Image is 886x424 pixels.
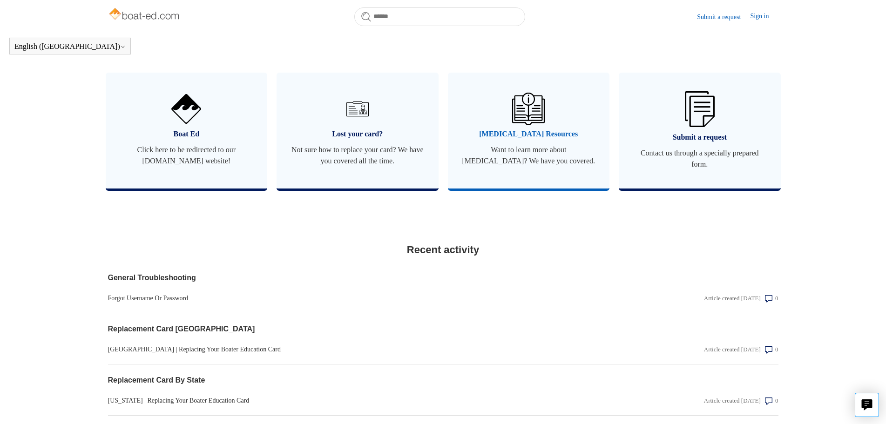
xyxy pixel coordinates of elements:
[108,6,182,24] img: Boat-Ed Help Center home page
[697,12,750,22] a: Submit a request
[704,345,761,354] div: Article created [DATE]
[462,144,596,167] span: Want to learn more about [MEDICAL_DATA]? We have you covered.
[14,42,126,51] button: English ([GEOGRAPHIC_DATA])
[512,93,545,125] img: 01HZPCYVZMCNPYXCC0DPA2R54M
[108,375,577,386] a: Replacement Card By State
[108,344,577,354] a: [GEOGRAPHIC_DATA] | Replacing Your Boater Education Card
[750,11,778,22] a: Sign in
[108,242,778,257] h2: Recent activity
[120,144,254,167] span: Click here to be redirected to our [DOMAIN_NAME] website!
[633,148,767,170] span: Contact us through a specially prepared form.
[108,396,577,405] a: [US_STATE] | Replacing Your Boater Education Card
[704,294,761,303] div: Article created [DATE]
[704,396,761,405] div: Article created [DATE]
[855,393,879,417] button: Live chat
[108,293,577,303] a: Forgot Username Or Password
[354,7,525,26] input: Search
[106,73,268,188] a: Boat Ed Click here to be redirected to our [DOMAIN_NAME] website!
[108,323,577,335] a: Replacement Card [GEOGRAPHIC_DATA]
[448,73,610,188] a: [MEDICAL_DATA] Resources Want to learn more about [MEDICAL_DATA]? We have you covered.
[108,272,577,283] a: General Troubleshooting
[685,91,715,127] img: 01HZPCYW3NK71669VZTW7XY4G9
[291,128,425,140] span: Lost your card?
[277,73,439,188] a: Lost your card? Not sure how to replace your card? We have you covered all the time.
[633,132,767,143] span: Submit a request
[171,94,201,124] img: 01HZPCYVNCVF44JPJQE4DN11EA
[291,144,425,167] span: Not sure how to replace your card? We have you covered all the time.
[120,128,254,140] span: Boat Ed
[343,94,372,124] img: 01HZPCYVT14CG9T703FEE4SFXC
[619,73,781,188] a: Submit a request Contact us through a specially prepared form.
[462,128,596,140] span: [MEDICAL_DATA] Resources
